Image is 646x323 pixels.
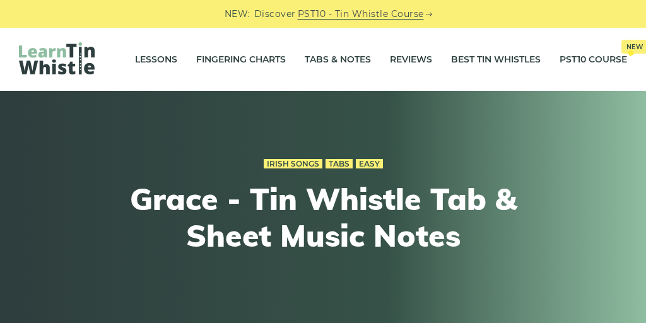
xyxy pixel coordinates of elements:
[390,44,432,75] a: Reviews
[19,42,95,74] img: LearnTinWhistle.com
[91,181,555,254] h1: Grace - Tin Whistle Tab & Sheet Music Notes
[560,44,627,75] a: PST10 CourseNew
[356,159,383,169] a: Easy
[326,159,353,169] a: Tabs
[305,44,371,75] a: Tabs & Notes
[135,44,177,75] a: Lessons
[451,44,541,75] a: Best Tin Whistles
[196,44,286,75] a: Fingering Charts
[264,159,322,169] a: Irish Songs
